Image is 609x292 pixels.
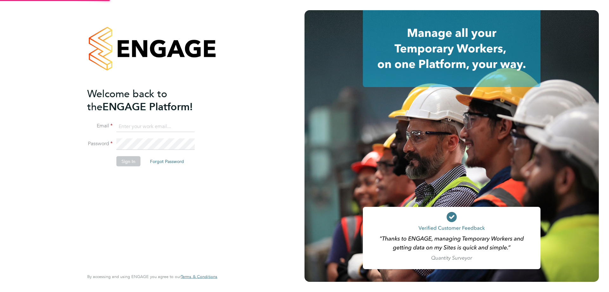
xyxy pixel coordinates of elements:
span: Terms & Conditions [181,274,217,279]
button: Forgot Password [145,156,189,166]
span: By accessing and using ENGAGE you agree to our [87,274,217,279]
label: Email [87,123,113,129]
a: Terms & Conditions [181,274,217,279]
span: Welcome back to the [87,87,167,113]
h2: ENGAGE Platform! [87,87,211,113]
input: Enter your work email... [116,121,195,132]
button: Sign In [116,156,141,166]
label: Password [87,140,113,147]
